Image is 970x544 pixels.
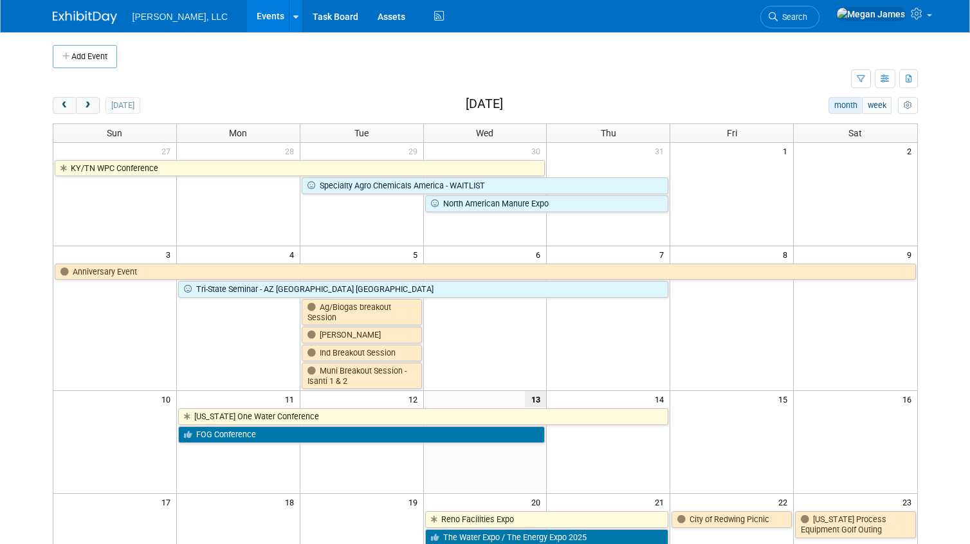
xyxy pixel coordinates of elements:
a: North American Manure Expo [425,195,669,212]
span: 9 [906,246,917,262]
button: Add Event [53,45,117,68]
span: 5 [412,246,423,262]
span: 31 [654,143,670,159]
span: 16 [901,391,917,407]
button: prev [53,97,77,114]
span: 18 [284,494,300,510]
span: 7 [658,246,670,262]
span: 28 [284,143,300,159]
span: 3 [165,246,176,262]
a: Anniversary Event [55,264,916,280]
span: 21 [654,494,670,510]
span: 17 [160,494,176,510]
span: 14 [654,391,670,407]
a: [US_STATE] Process Equipment Golf Outing [795,511,915,538]
span: Thu [601,128,616,138]
span: 15 [777,391,793,407]
span: Sun [107,128,122,138]
a: Specialty Agro Chemicals America - WAITLIST [302,177,669,194]
img: ExhibitDay [53,11,117,24]
a: [US_STATE] One Water Conference [178,408,668,425]
span: Search [778,12,807,22]
span: 19 [407,494,423,510]
a: FOG Conference [178,426,545,443]
a: Search [760,6,819,28]
span: 2 [906,143,917,159]
span: Mon [229,128,247,138]
span: 22 [777,494,793,510]
button: week [862,97,892,114]
span: 10 [160,391,176,407]
i: Personalize Calendar [904,102,912,110]
span: 30 [530,143,546,159]
span: Tue [354,128,369,138]
span: 27 [160,143,176,159]
img: Megan James [836,7,906,21]
span: Wed [476,128,493,138]
button: month [828,97,863,114]
span: 11 [284,391,300,407]
span: Fri [727,128,737,138]
button: next [76,97,100,114]
a: Reno Facilities Expo [425,511,669,528]
button: myCustomButton [898,97,917,114]
span: 13 [525,391,546,407]
h2: [DATE] [466,97,503,111]
span: 6 [535,246,546,262]
a: Ind Breakout Session [302,345,422,361]
button: [DATE] [105,97,140,114]
span: 8 [782,246,793,262]
span: 12 [407,391,423,407]
span: 20 [530,494,546,510]
a: KY/TN WPC Conference [55,160,545,177]
a: City of Redwing Picnic [672,511,792,528]
a: Tri-State Seminar - AZ [GEOGRAPHIC_DATA] [GEOGRAPHIC_DATA] [178,281,668,298]
span: 4 [288,246,300,262]
span: 23 [901,494,917,510]
span: Sat [848,128,862,138]
span: 1 [782,143,793,159]
a: [PERSON_NAME] [302,327,422,343]
span: [PERSON_NAME], LLC [133,12,228,22]
span: 29 [407,143,423,159]
a: Ag/Biogas breakout Session [302,299,422,325]
a: Muni Breakout Session - Isanti 1 & 2 [302,363,422,389]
